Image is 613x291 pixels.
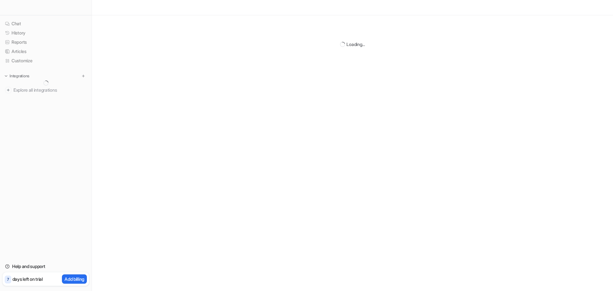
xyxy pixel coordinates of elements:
[3,73,31,79] button: Integrations
[3,47,89,56] a: Articles
[64,276,84,282] p: Add billing
[3,28,89,37] a: History
[10,73,29,79] p: Integrations
[4,74,8,78] img: expand menu
[3,262,89,271] a: Help and support
[3,38,89,47] a: Reports
[7,277,9,282] p: 7
[3,19,89,28] a: Chat
[3,86,89,95] a: Explore all integrations
[13,85,87,95] span: Explore all integrations
[5,87,11,93] img: explore all integrations
[62,274,87,284] button: Add billing
[3,56,89,65] a: Customize
[346,41,365,48] div: Loading...
[12,276,43,282] p: days left on trial
[81,74,86,78] img: menu_add.svg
